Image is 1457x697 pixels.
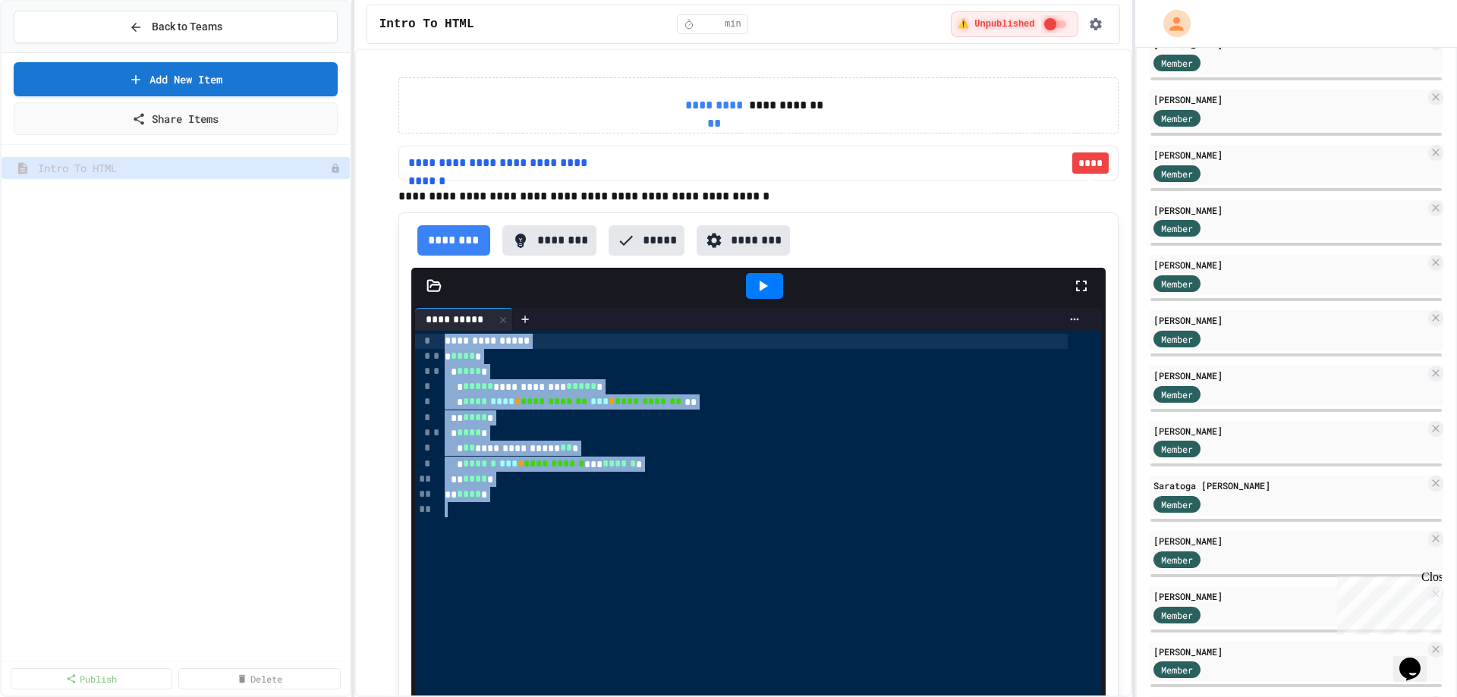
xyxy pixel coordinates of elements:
span: Back to Teams [152,19,222,35]
div: [PERSON_NAME] [1153,93,1425,106]
div: [PERSON_NAME] [1153,148,1425,162]
div: [PERSON_NAME] [1153,369,1425,382]
span: Member [1161,332,1193,346]
a: Share Items [14,102,338,135]
span: Member [1161,111,1193,125]
span: Member [1161,277,1193,290]
a: Add New Item [14,62,338,96]
div: [PERSON_NAME] [1153,534,1425,548]
span: Member [1161,442,1193,456]
div: Chat with us now!Close [6,6,105,96]
a: Delete [178,668,340,689]
iframe: chat widget [1331,570,1442,635]
a: Publish [11,668,172,689]
span: Member [1161,388,1193,401]
div: [PERSON_NAME] [1153,313,1425,327]
div: [PERSON_NAME] [1153,424,1425,438]
span: Member [1161,56,1193,70]
div: ⚠️ Students cannot see this content! Click the toggle to publish it and make it visible to your c... [951,11,1078,37]
button: Back to Teams [14,11,338,43]
div: Saratoga [PERSON_NAME] [1153,479,1425,492]
div: [PERSON_NAME] [1153,645,1425,658]
span: Intro To HTML [379,15,474,33]
div: My Account [1147,6,1194,41]
iframe: chat widget [1393,636,1442,682]
span: min [725,18,741,30]
span: Member [1161,608,1193,622]
span: Member [1161,167,1193,181]
div: [PERSON_NAME] [1153,203,1425,217]
span: Intro To HTML [38,160,330,176]
div: [PERSON_NAME] [1153,258,1425,272]
span: ⚠️ Unpublished [958,18,1034,30]
div: Unpublished [330,163,341,174]
span: Member [1161,553,1193,567]
span: Member [1161,498,1193,511]
div: [PERSON_NAME] [1153,589,1425,603]
span: Member [1161,663,1193,677]
span: Member [1161,221,1193,235]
